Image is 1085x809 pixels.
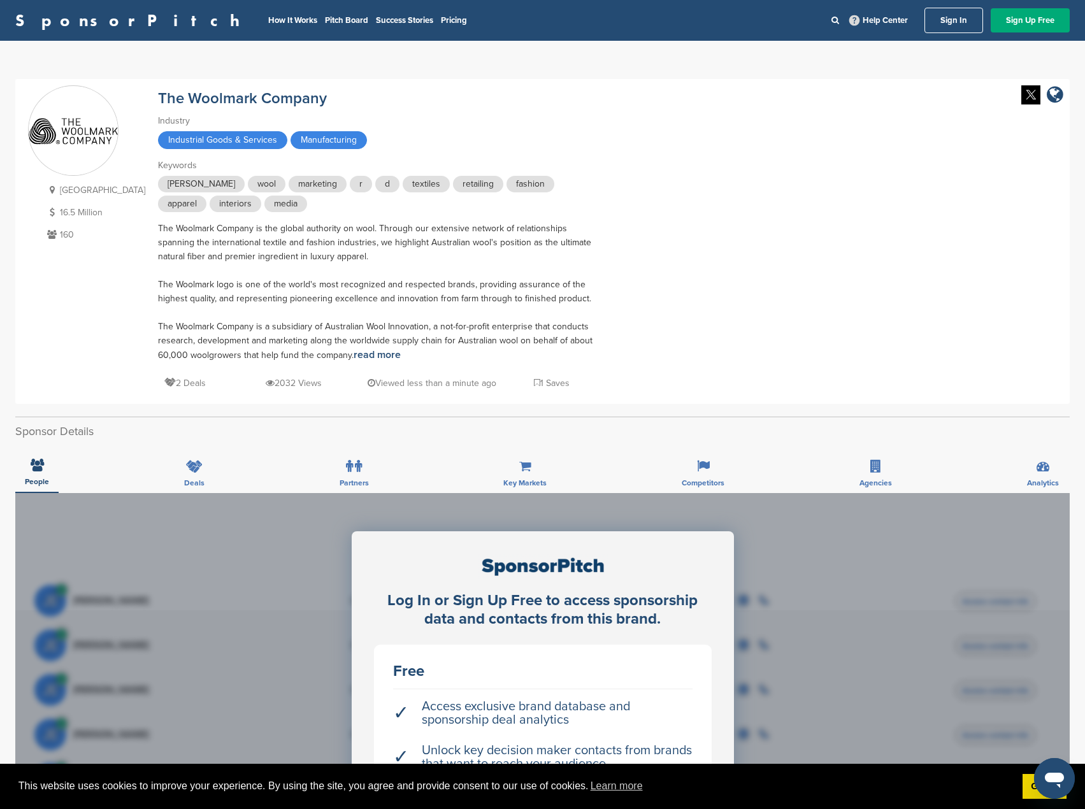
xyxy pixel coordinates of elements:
span: wool [248,176,285,192]
a: How It Works [268,15,317,25]
span: apparel [158,196,206,212]
span: ✓ [393,706,409,720]
span: Industrial Goods & Services [158,131,287,149]
h2: Sponsor Details [15,423,1070,440]
span: media [264,196,307,212]
p: 2 Deals [164,375,206,391]
a: Success Stories [376,15,433,25]
p: [GEOGRAPHIC_DATA] [44,182,145,198]
a: Pricing [441,15,467,25]
a: The Woolmark Company [158,89,327,108]
span: d [375,176,399,192]
a: read more [354,348,401,361]
div: The Woolmark Company is the global authority on wool. Through our extensive network of relationsh... [158,222,604,362]
p: 2032 Views [266,375,322,391]
li: Access exclusive brand database and sponsorship deal analytics [393,694,693,733]
span: ✓ [393,750,409,764]
span: fashion [507,176,554,192]
a: Help Center [847,13,910,28]
span: [PERSON_NAME] [158,176,245,192]
div: Log In or Sign Up Free to access sponsorship data and contacts from this brand. [374,592,712,629]
span: Key Markets [503,479,547,487]
div: Free [393,664,693,679]
p: 1 Saves [534,375,570,391]
a: Pitch Board [325,15,368,25]
a: dismiss cookie message [1023,774,1067,799]
a: Sign In [924,8,983,33]
div: Industry [158,114,604,128]
span: interiors [210,196,261,212]
span: Analytics [1027,479,1059,487]
img: Sponsorpitch & The Woolmark Company [29,87,118,176]
span: People [25,478,49,485]
span: textiles [403,176,450,192]
a: Sign Up Free [991,8,1070,32]
a: company link [1047,85,1063,106]
iframe: Knop om het berichtenvenster te openen [1034,758,1075,799]
span: Competitors [682,479,724,487]
span: This website uses cookies to improve your experience. By using the site, you agree and provide co... [18,777,1012,796]
p: 16.5 Million [44,204,145,220]
a: SponsorPitch [15,12,248,29]
p: 160 [44,227,145,243]
p: Viewed less than a minute ago [368,375,496,391]
li: Unlock key decision maker contacts from brands that want to reach your audience [393,738,693,777]
span: Manufacturing [291,131,367,149]
div: Keywords [158,159,604,173]
span: r [350,176,372,192]
span: Agencies [859,479,892,487]
a: learn more about cookies [589,777,645,796]
span: Deals [184,479,205,487]
img: Twitter white [1021,85,1040,104]
span: retailing [453,176,503,192]
span: Partners [340,479,369,487]
span: marketing [289,176,347,192]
